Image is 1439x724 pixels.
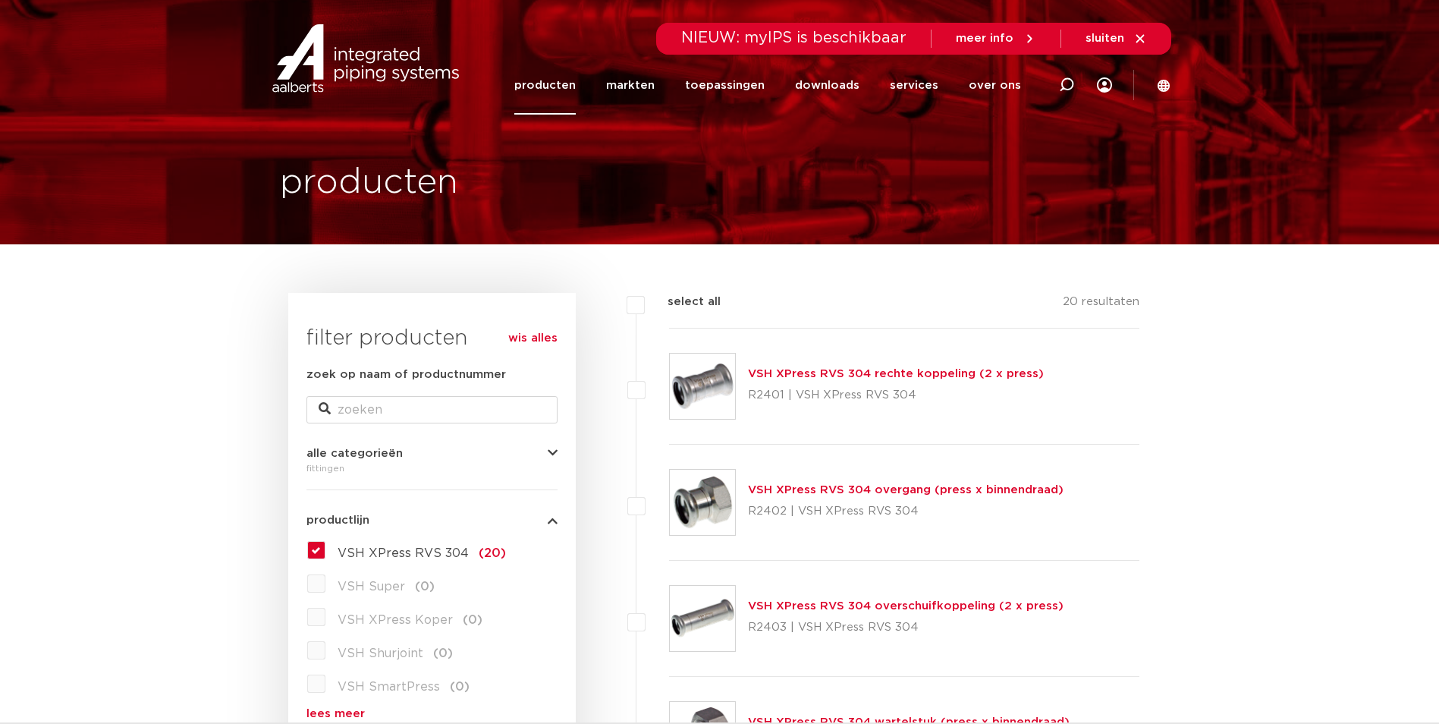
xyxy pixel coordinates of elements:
span: (0) [450,681,470,693]
span: VSH SmartPress [338,681,440,693]
span: (0) [433,647,453,659]
span: sluiten [1086,33,1124,44]
span: VSH Super [338,581,405,593]
a: VSH XPress RVS 304 overschuifkoppeling (2 x press) [748,600,1064,612]
h1: producten [280,159,458,207]
span: (0) [463,614,482,626]
p: R2403 | VSH XPress RVS 304 [748,615,1064,640]
span: (20) [479,547,506,559]
span: NIEUW: myIPS is beschikbaar [681,30,906,46]
span: productlijn [306,515,369,526]
label: zoek op naam of productnummer [306,366,506,384]
input: zoeken [306,396,558,423]
img: Thumbnail for VSH XPress RVS 304 overschuifkoppeling (2 x press) [670,586,735,651]
p: R2402 | VSH XPress RVS 304 [748,499,1064,524]
label: select all [645,293,721,311]
a: lees meer [306,708,558,719]
h3: filter producten [306,323,558,354]
nav: Menu [514,56,1021,115]
button: alle categorieën [306,448,558,459]
span: VSH XPress RVS 304 [338,547,469,559]
img: Thumbnail for VSH XPress RVS 304 overgang (press x binnendraad) [670,470,735,535]
span: meer info [956,33,1013,44]
a: downloads [795,56,859,115]
p: 20 resultaten [1063,293,1139,316]
a: wis alles [508,329,558,348]
span: alle categorieën [306,448,403,459]
span: (0) [415,581,435,593]
img: Thumbnail for VSH XPress RVS 304 rechte koppeling (2 x press) [670,354,735,419]
a: markten [606,56,655,115]
a: meer info [956,32,1036,46]
a: VSH XPress RVS 304 overgang (press x binnendraad) [748,484,1064,496]
a: sluiten [1086,32,1147,46]
a: over ons [969,56,1021,115]
a: services [890,56,938,115]
button: productlijn [306,515,558,526]
a: toepassingen [685,56,765,115]
p: R2401 | VSH XPress RVS 304 [748,383,1044,408]
a: VSH XPress RVS 304 rechte koppeling (2 x press) [748,368,1044,379]
div: fittingen [306,459,558,477]
span: VSH Shurjoint [338,647,423,659]
a: producten [514,56,576,115]
span: VSH XPress Koper [338,614,453,626]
